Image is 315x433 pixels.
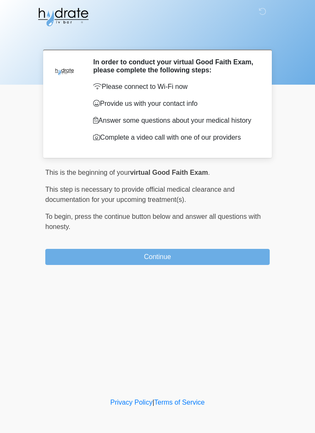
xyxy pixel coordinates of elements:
[45,186,235,203] span: This step is necessary to provide official medical clearance and documentation for your upcoming ...
[45,213,261,230] span: press the continue button below and answer all questions with honesty.
[93,58,257,74] h2: In order to conduct your virtual Good Faith Exam, please complete the following steps:
[52,58,77,83] img: Agent Avatar
[37,6,89,28] img: Hydrate IV Bar - Glendale Logo
[154,399,204,406] a: Terms of Service
[39,30,276,46] h1: ‎ ‎ ‎
[208,169,210,176] span: .
[93,132,257,143] p: Complete a video call with one of our providers
[45,213,75,220] span: To begin,
[152,399,154,406] a: |
[93,82,257,92] p: Please connect to Wi-Fi now
[130,169,208,176] strong: virtual Good Faith Exam
[93,99,257,109] p: Provide us with your contact info
[93,116,257,126] p: Answer some questions about your medical history
[45,249,270,265] button: Continue
[111,399,153,406] a: Privacy Policy
[45,169,130,176] span: This is the beginning of your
